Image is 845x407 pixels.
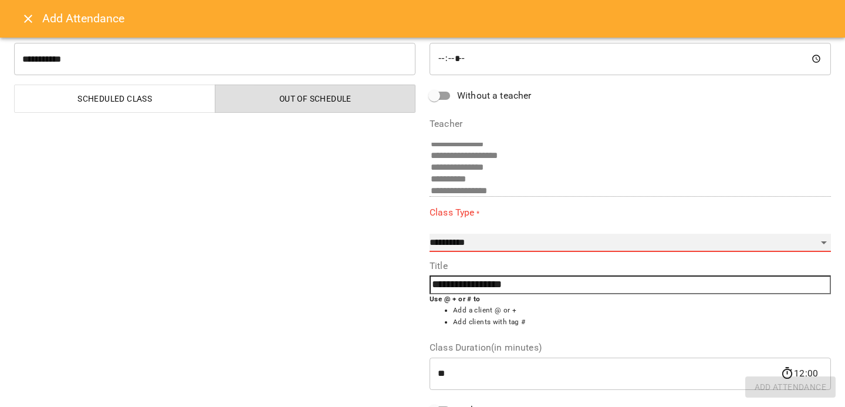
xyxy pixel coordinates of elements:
button: Scheduled class [14,85,215,113]
button: Close [14,5,42,33]
label: Time [430,29,831,38]
label: Teacher [430,119,831,129]
label: Title [430,261,831,271]
label: Class Duration(in minutes) [430,343,831,352]
b: Use @ + or # to [430,295,481,303]
span: Scheduled class [22,92,208,106]
span: Out of Schedule [222,92,409,106]
span: Without a teacher [457,89,532,103]
label: Class Type [430,206,831,220]
button: Out of Schedule [215,85,416,113]
h6: Add Attendance [42,9,125,28]
li: Add clients with tag # [453,317,831,328]
label: Date [14,29,415,38]
li: Add a client @ or + [453,305,831,317]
